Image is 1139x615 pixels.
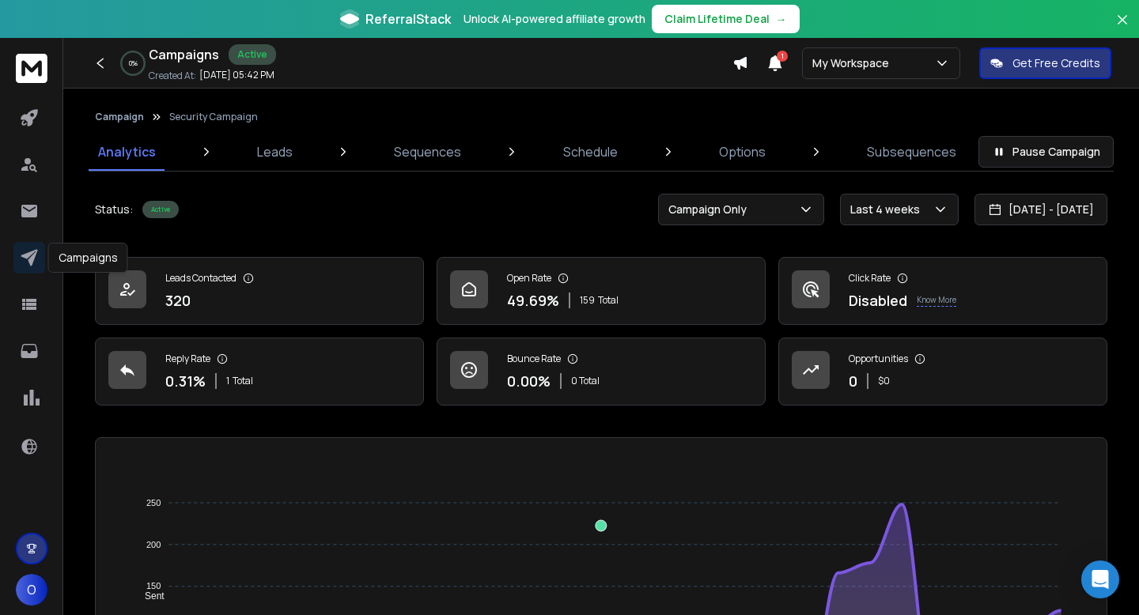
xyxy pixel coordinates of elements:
[199,69,274,81] p: [DATE] 05:42 PM
[165,370,206,392] p: 0.31 %
[778,338,1107,406] a: Opportunities0$0
[169,111,258,123] p: Security Campaign
[226,375,229,387] span: 1
[878,375,890,387] p: $ 0
[778,257,1107,325] a: Click RateDisabledKnow More
[165,353,210,365] p: Reply Rate
[142,201,179,218] div: Active
[1081,560,1119,598] div: Open Intercom Messenger
[917,294,956,307] p: Know More
[812,55,895,71] p: My Workspace
[95,338,424,406] a: Reply Rate0.31%1Total
[384,133,471,171] a: Sequences
[16,574,47,606] button: O
[146,540,161,549] tspan: 200
[437,338,766,406] a: Bounce Rate0.00%0 Total
[857,133,966,171] a: Subsequences
[129,58,138,68] p: 0 %
[233,375,253,387] span: Total
[1112,9,1133,47] button: Close banner
[394,142,461,161] p: Sequences
[652,5,800,33] button: Claim Lifetime Deal→
[850,202,926,217] p: Last 4 weeks
[849,370,857,392] p: 0
[777,51,788,62] span: 1
[248,133,302,171] a: Leads
[668,202,753,217] p: Campaign Only
[133,590,165,602] span: Sent
[48,243,128,273] div: Campaigns
[507,353,561,365] p: Bounce Rate
[149,45,219,64] h1: Campaigns
[571,375,600,387] p: 0 Total
[849,289,907,311] p: Disabled
[507,272,551,285] p: Open Rate
[165,289,191,311] p: 320
[776,11,787,27] span: →
[95,257,424,325] a: Leads Contacted320
[257,142,293,161] p: Leads
[146,581,161,590] tspan: 150
[229,44,276,65] div: Active
[98,142,156,161] p: Analytics
[89,133,165,171] a: Analytics
[365,9,451,28] span: ReferralStack
[719,142,766,161] p: Options
[979,47,1111,79] button: Get Free Credits
[146,498,161,507] tspan: 250
[95,111,144,123] button: Campaign
[867,142,956,161] p: Subsequences
[849,272,891,285] p: Click Rate
[464,11,645,27] p: Unlock AI-powered affiliate growth
[710,133,775,171] a: Options
[563,142,618,161] p: Schedule
[507,370,551,392] p: 0.00 %
[1012,55,1100,71] p: Get Free Credits
[507,289,559,311] p: 49.69 %
[849,353,908,365] p: Opportunities
[974,194,1107,225] button: [DATE] - [DATE]
[978,136,1114,168] button: Pause Campaign
[437,257,766,325] a: Open Rate49.69%159Total
[149,70,196,82] p: Created At:
[598,294,619,307] span: Total
[95,202,133,217] p: Status:
[554,133,627,171] a: Schedule
[165,272,237,285] p: Leads Contacted
[580,294,595,307] span: 159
